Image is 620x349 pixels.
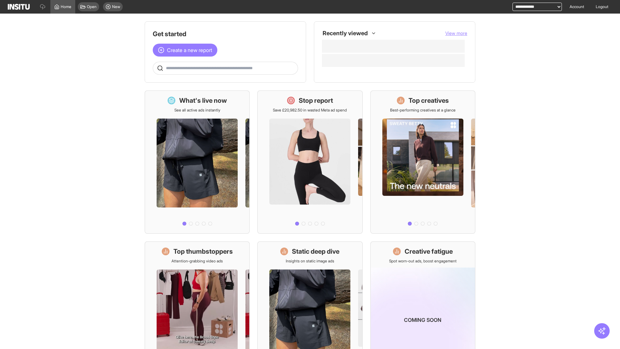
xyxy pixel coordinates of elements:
img: Logo [8,4,30,10]
a: What's live nowSee all active ads instantly [145,90,250,234]
h1: Stop report [299,96,333,105]
span: Open [87,4,97,9]
h1: Top thumbstoppers [173,247,233,256]
a: Top creativesBest-performing creatives at a glance [370,90,475,234]
p: Attention-grabbing video ads [171,259,223,264]
a: Stop reportSave £20,982.50 in wasted Meta ad spend [257,90,362,234]
p: See all active ads instantly [174,108,220,113]
span: Create a new report [167,46,212,54]
p: Save £20,982.50 in wasted Meta ad spend [273,108,347,113]
h1: Static deep dive [292,247,339,256]
button: View more [445,30,467,37]
span: New [112,4,120,9]
p: Insights on static image ads [286,259,334,264]
p: Best-performing creatives at a glance [390,108,456,113]
span: Home [61,4,71,9]
h1: What's live now [179,96,227,105]
button: Create a new report [153,44,217,57]
h1: Top creatives [408,96,449,105]
h1: Get started [153,29,298,38]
